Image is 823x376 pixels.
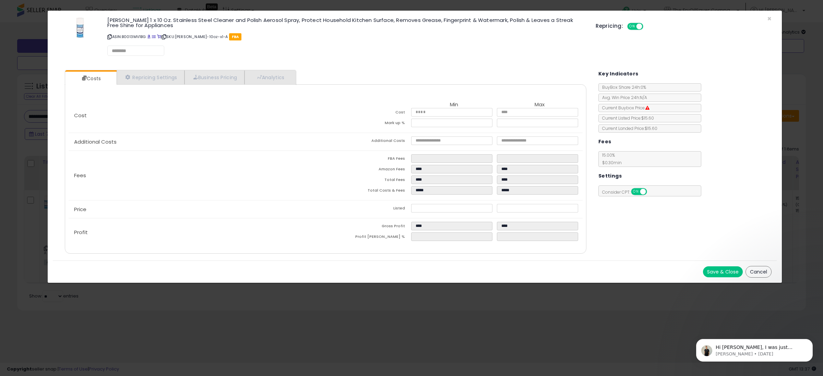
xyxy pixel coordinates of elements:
[117,70,184,84] a: Repricing Settings
[325,186,411,197] td: Total Costs & Fees
[596,23,623,29] h5: Repricing:
[69,113,325,118] p: Cost
[599,152,622,166] span: 15.00 %
[703,266,743,277] button: Save & Close
[69,173,325,178] p: Fees
[599,105,649,111] span: Current Buybox Price:
[147,34,151,39] a: BuyBox page
[76,17,84,38] img: 41YIrCz1mQL._SL60_.jpg
[325,222,411,232] td: Gross Profit
[107,31,585,42] p: ASIN: B0013MV1BG | SKU: [PERSON_NAME]-10oz-x1-A
[411,102,497,108] th: Min
[325,154,411,165] td: FBA Fees
[497,102,583,108] th: Max
[184,70,244,84] a: Business Pricing
[598,172,622,180] h5: Settings
[152,34,156,39] a: All offer listings
[65,72,116,85] a: Costs
[598,137,611,146] h5: Fees
[599,189,656,195] span: Consider CPT:
[599,125,657,131] span: Current Landed Price: $15.60
[69,230,325,235] p: Profit
[686,325,823,373] iframe: Intercom notifications message
[645,106,649,110] i: Suppressed Buy Box
[599,95,647,100] span: Avg. Win Price 24h: N/A
[767,14,772,24] span: ×
[229,33,242,40] span: FBA
[599,84,646,90] span: BuyBox Share 24h: 0%
[244,70,295,84] a: Analytics
[628,24,636,29] span: ON
[325,175,411,186] td: Total Fees
[746,266,772,278] button: Cancel
[69,139,325,145] p: Additional Costs
[325,232,411,243] td: Profit [PERSON_NAME] %
[325,136,411,147] td: Additional Costs
[325,165,411,175] td: Amazon Fees
[325,108,411,119] td: Cost
[599,115,654,121] span: Current Listed Price: $15.60
[69,207,325,212] p: Price
[646,189,657,195] span: OFF
[157,34,161,39] a: Your listing only
[107,17,585,28] h3: [PERSON_NAME] 1 x 10 Oz. Stainless Steel Cleaner and Polish Aerosol Spray, Protect Household Kitc...
[632,189,640,195] span: ON
[598,70,639,78] h5: Key Indicators
[325,204,411,215] td: Listed
[599,160,622,166] span: $0.30 min
[642,24,653,29] span: OFF
[325,119,411,129] td: Mark up %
